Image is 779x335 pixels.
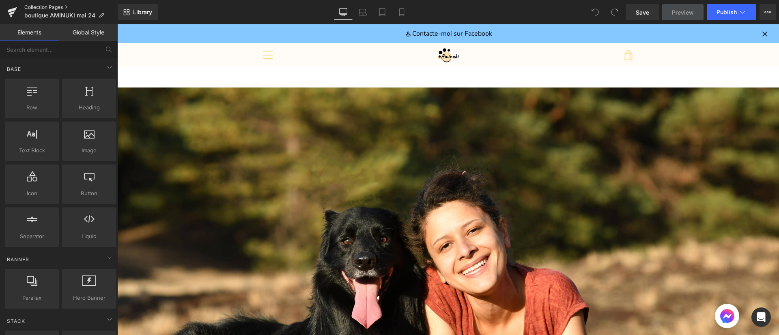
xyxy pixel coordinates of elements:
[133,9,152,16] span: Library
[662,4,704,20] a: Preview
[7,146,56,155] span: Text Block
[636,8,649,17] span: Save
[334,4,353,20] a: Desktop
[7,103,56,112] span: Row
[65,146,114,155] span: Image
[65,103,114,112] span: Heading
[372,4,392,20] a: Tablet
[598,280,622,307] div: Click to open or close social buttons
[607,4,623,20] button: Redo
[7,294,56,302] span: Parallax
[6,256,30,263] span: Banner
[24,12,95,19] span: boutique AMINUKI mai 24
[392,4,411,20] a: Mobile
[587,4,603,20] button: Undo
[717,9,737,15] span: Publish
[353,4,372,20] a: Laptop
[320,24,342,38] img: Education comportementale chiens et chats soutenue par le plantes
[6,65,22,73] span: Base
[118,4,158,20] a: New Library
[598,303,622,307] div: Social buttons group
[24,4,118,11] a: Collection Pages
[672,8,694,17] span: Preview
[751,307,771,327] div: Open Intercom Messenger
[707,4,756,20] button: Publish
[760,4,776,20] button: More
[65,189,114,198] span: Button
[6,317,26,325] span: Stack
[7,232,56,241] span: Separator
[65,294,114,302] span: Hero Banner
[65,232,114,241] span: Liquid
[59,24,118,41] a: Global Style
[7,189,56,198] span: Icon
[598,280,622,307] div: Social button group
